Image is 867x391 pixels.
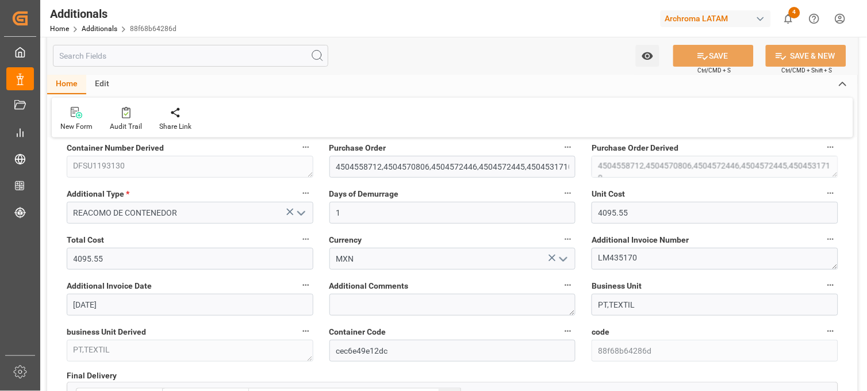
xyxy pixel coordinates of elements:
[561,324,576,339] button: Container Code
[298,140,313,155] button: Container Number Derived
[823,324,838,339] button: code
[291,204,309,222] button: open menu
[67,370,117,382] span: Final Delivery
[592,326,609,338] span: code
[592,142,678,154] span: Purchase Order Derived
[329,326,386,338] span: Container Code
[67,280,152,292] span: Additional Invoice Date
[592,156,838,178] textarea: 4504558712,4504570806,4504572446,4504572445,4504531710
[67,326,146,338] span: business Unit Derived
[561,278,576,293] button: Additional Comments
[329,234,362,246] span: Currency
[592,234,689,246] span: Additional Invoice Number
[298,232,313,247] button: Total Cost
[329,142,386,154] span: Purchase Order
[673,45,754,67] button: SAVE
[823,278,838,293] button: Business Unit
[698,66,731,75] span: Ctrl/CMD + S
[298,324,313,339] button: business Unit Derived
[53,45,328,67] input: Search Fields
[86,75,118,94] div: Edit
[47,75,86,94] div: Home
[110,121,142,132] div: Audit Trail
[561,140,576,155] button: Purchase Order
[561,186,576,201] button: Days of Demurrage
[823,186,838,201] button: Unit Cost
[661,7,776,29] button: Archroma LATAM
[50,25,69,33] a: Home
[561,232,576,247] button: Currency
[766,45,846,67] button: SAVE & NEW
[67,294,313,316] input: DD-MM-YYYY
[67,156,313,178] textarea: DFSU1193130
[782,66,833,75] span: Ctrl/CMD + Shift + S
[592,188,625,200] span: Unit Cost
[636,45,659,67] button: open menu
[329,188,399,200] span: Days of Demurrage
[50,5,177,22] div: Additionals
[67,234,104,246] span: Total Cost
[329,280,409,292] span: Additional Comments
[67,188,129,200] span: Additional Type
[801,6,827,32] button: Help Center
[592,248,838,270] textarea: LM435170
[82,25,117,33] a: Additionals
[298,186,313,201] button: Additional Type *
[823,232,838,247] button: Additional Invoice Number
[67,340,313,362] textarea: PT,TEXTIL
[661,10,771,27] div: Archroma LATAM
[592,280,642,292] span: Business Unit
[67,142,164,154] span: Container Number Derived
[554,250,571,268] button: open menu
[60,121,93,132] div: New Form
[789,7,800,18] span: 4
[823,140,838,155] button: Purchase Order Derived
[776,6,801,32] button: show 4 new notifications
[159,121,191,132] div: Share Link
[298,278,313,293] button: Additional Invoice Date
